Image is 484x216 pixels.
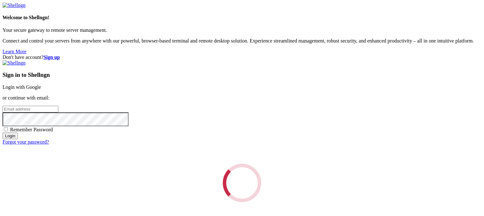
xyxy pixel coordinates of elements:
p: Connect and control your servers from anywhere with our powerful, browser-based terminal and remo... [3,38,481,44]
img: Shellngn [3,3,26,8]
a: Login with Google [3,84,41,90]
h4: Welcome to Shellngn! [3,15,481,20]
div: Loading... [216,157,268,208]
input: Email address [3,106,58,112]
div: Don't have account? [3,54,481,60]
input: Remember Password [4,127,8,131]
input: Login [3,133,18,139]
p: or continue with email: [3,95,481,101]
img: Shellngn [3,60,26,66]
a: Forgot your password? [3,139,49,145]
a: Learn More [3,49,26,54]
span: Remember Password [10,127,53,132]
a: Sign up [43,54,60,60]
p: Your secure gateway to remote server management. [3,27,481,33]
h3: Sign in to Shellngn [3,71,481,78]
